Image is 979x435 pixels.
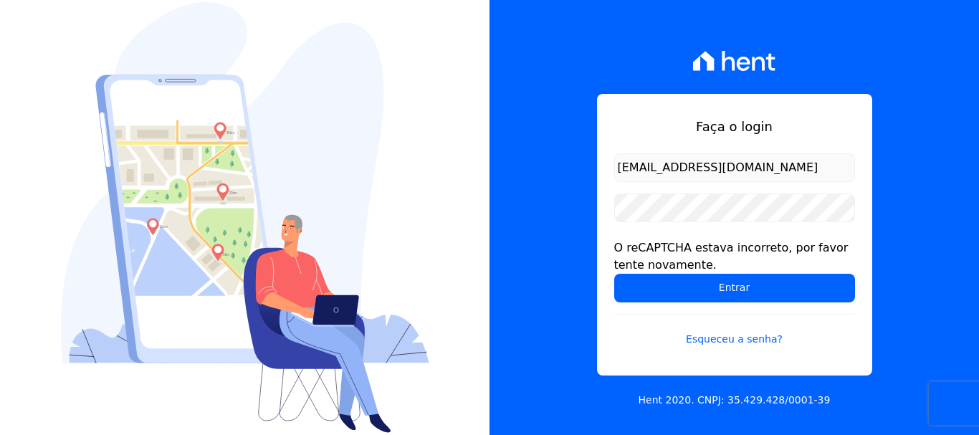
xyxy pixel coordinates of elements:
[614,153,855,182] input: Email
[614,314,855,347] a: Esqueceu a senha?
[61,2,429,433] img: Login
[639,393,831,408] p: Hent 2020. CNPJ: 35.429.428/0001-39
[614,274,855,302] input: Entrar
[614,117,855,136] h1: Faça o login
[614,239,855,274] div: O reCAPTCHA estava incorreto, por favor tente novamente.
